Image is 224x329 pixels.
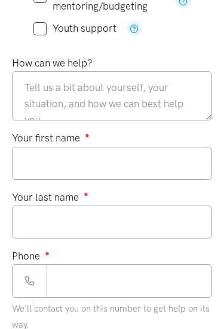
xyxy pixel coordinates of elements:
label: How can we help? [12,55,93,71]
sup: ● [45,249,50,258]
sup: ● [85,131,90,140]
sup: ● [84,189,88,198]
label: Youth support [33,23,116,34]
label: Your last name [12,189,88,206]
input: Phone number [47,264,212,297]
label: Your first name [12,130,90,146]
label: Phone [12,248,50,264]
